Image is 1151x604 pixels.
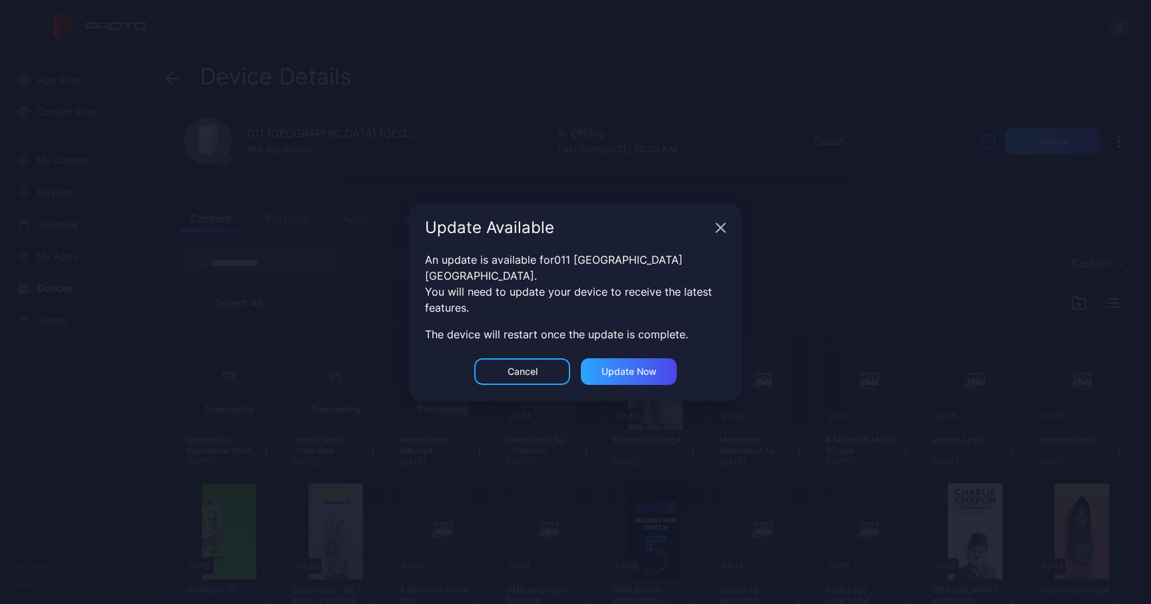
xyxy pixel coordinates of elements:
[508,366,538,377] div: Cancel
[425,252,726,284] div: An update is available for 011 [GEOGRAPHIC_DATA] [GEOGRAPHIC_DATA] .
[425,220,710,236] div: Update Available
[425,326,726,342] div: The device will restart once the update is complete.
[581,358,677,385] button: Update now
[474,358,570,385] button: Cancel
[425,284,726,316] div: You will need to update your device to receive the latest features.
[601,366,657,377] div: Update now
